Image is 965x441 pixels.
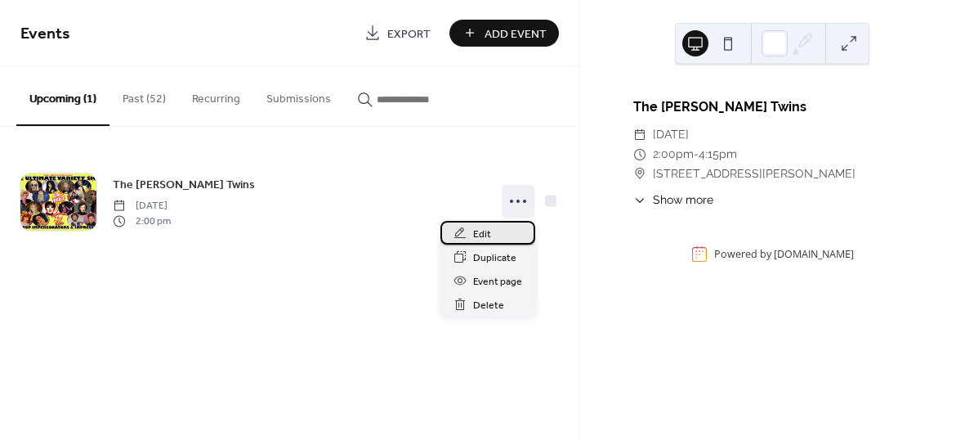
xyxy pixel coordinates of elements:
[473,273,522,290] span: Event page
[352,20,443,47] a: Export
[20,18,70,50] span: Events
[16,66,109,126] button: Upcoming (1)
[473,250,516,267] span: Duplicate
[449,20,559,47] button: Add Event
[714,247,854,261] div: Powered by
[113,214,171,228] span: 2:00 pm
[653,145,694,164] span: 2:00pm
[253,66,344,124] button: Submissions
[113,177,255,194] span: The [PERSON_NAME] Twins
[633,97,912,117] div: The [PERSON_NAME] Twins
[473,226,491,243] span: Edit
[653,164,856,184] span: [STREET_ADDRESS][PERSON_NAME]
[633,125,646,145] div: ​
[113,199,171,214] span: [DATE]
[109,66,179,124] button: Past (52)
[387,25,431,43] span: Export
[633,191,646,209] div: ​
[473,297,504,314] span: Delete
[774,247,854,261] a: [DOMAIN_NAME]
[653,191,713,209] span: Show more
[179,66,253,124] button: Recurring
[113,175,255,194] a: The [PERSON_NAME] Twins
[485,25,547,43] span: Add Event
[653,125,689,145] span: [DATE]
[633,191,713,209] button: ​Show more
[633,145,646,164] div: ​
[694,145,699,164] span: -
[633,164,646,184] div: ​
[699,145,737,164] span: 4:15pm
